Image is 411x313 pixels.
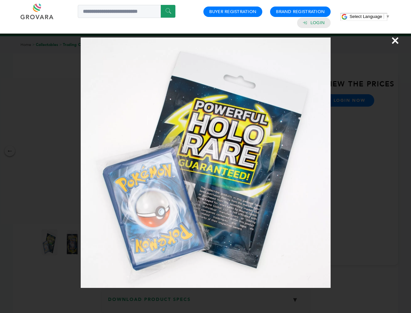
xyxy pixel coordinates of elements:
[386,14,390,19] span: ▼
[78,5,175,18] input: Search a product or brand...
[391,31,400,50] span: ×
[349,14,382,19] span: Select Language
[81,37,331,288] img: Image Preview
[209,9,256,15] a: Buyer Registration
[310,20,325,26] a: Login
[349,14,390,19] a: Select Language​
[276,9,325,15] a: Brand Registration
